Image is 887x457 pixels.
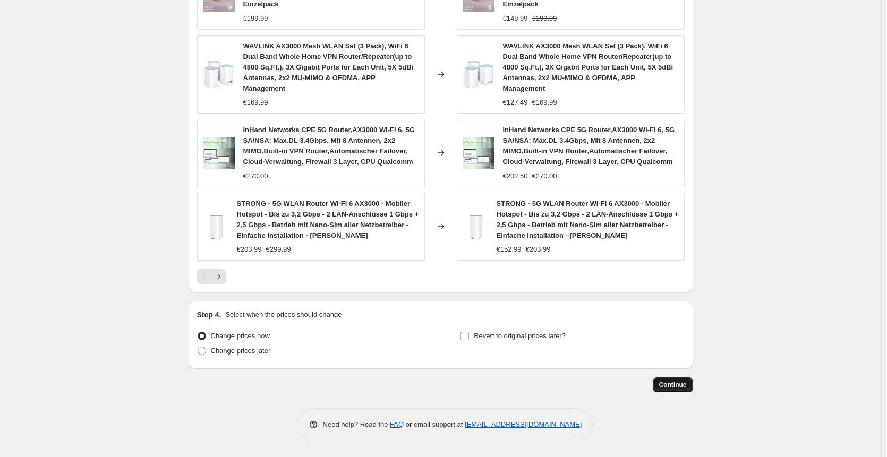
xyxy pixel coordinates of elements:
[532,97,557,108] strike: €169.99
[653,377,693,392] button: Continue
[390,420,404,428] a: FAQ
[404,420,465,428] span: or email support at
[211,269,226,284] button: Next
[203,211,228,243] img: 41uH-Ii4YWL_80x.jpg
[203,137,235,169] img: 71Cp9MrRgDL_80x.jpg
[659,381,687,389] span: Continue
[463,58,494,90] img: 51mUdXiKceL_80x.jpg
[463,211,488,243] img: 41uH-Ii4YWL_80x.jpg
[266,244,291,255] strike: €299.99
[503,97,528,108] div: €127.49
[243,42,414,92] span: WAVLINK AX3000 Mesh WLAN Set (3 Pack), WiFi 6 Dual Band Whole Home VPN Router/Repeater(up to 4800...
[243,97,268,108] div: €169.99
[197,269,226,284] nav: Pagination
[237,244,262,255] div: €203.99
[197,309,221,320] h2: Step 4.
[225,309,342,320] p: Select when the prices should change
[503,13,528,24] div: €149.99
[243,171,268,182] div: €270.00
[463,137,494,169] img: 71Cp9MrRgDL_80x.jpg
[243,13,268,24] div: €199.99
[237,200,419,239] span: STRONG - 5G WLAN Router Wi-Fi 6 AX3000 - Mobiler Hotspot - Bis zu 3,2 Gbps - 2 LAN-Anschlüsse 1 G...
[497,200,679,239] span: STRONG - 5G WLAN Router Wi-Fi 6 AX3000 - Mobiler Hotspot - Bis zu 3,2 Gbps - 2 LAN-Anschlüsse 1 G...
[211,347,271,355] span: Change prices later
[503,126,675,166] span: InHand Networks CPE 5G Router,AX3000 Wi-Fi 6, 5G SA/NSA: Max.DL 3.4Gbps, Mit 8 Antennen, 2x2 MIMO...
[503,171,528,182] div: €202.50
[532,13,557,24] strike: €199.99
[203,58,235,90] img: 51mUdXiKceL_80x.jpg
[474,332,566,340] span: Revert to original prices later?
[497,244,522,255] div: €152.99
[532,171,557,182] strike: €270.00
[323,420,390,428] span: Need help? Read the
[526,244,551,255] strike: €203.99
[465,420,582,428] a: [EMAIL_ADDRESS][DOMAIN_NAME]
[211,332,270,340] span: Change prices now
[503,42,673,92] span: WAVLINK AX3000 Mesh WLAN Set (3 Pack), WiFi 6 Dual Band Whole Home VPN Router/Repeater(up to 4800...
[243,126,415,166] span: InHand Networks CPE 5G Router,AX3000 Wi-Fi 6, 5G SA/NSA: Max.DL 3.4Gbps, Mit 8 Antennen, 2x2 MIMO...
